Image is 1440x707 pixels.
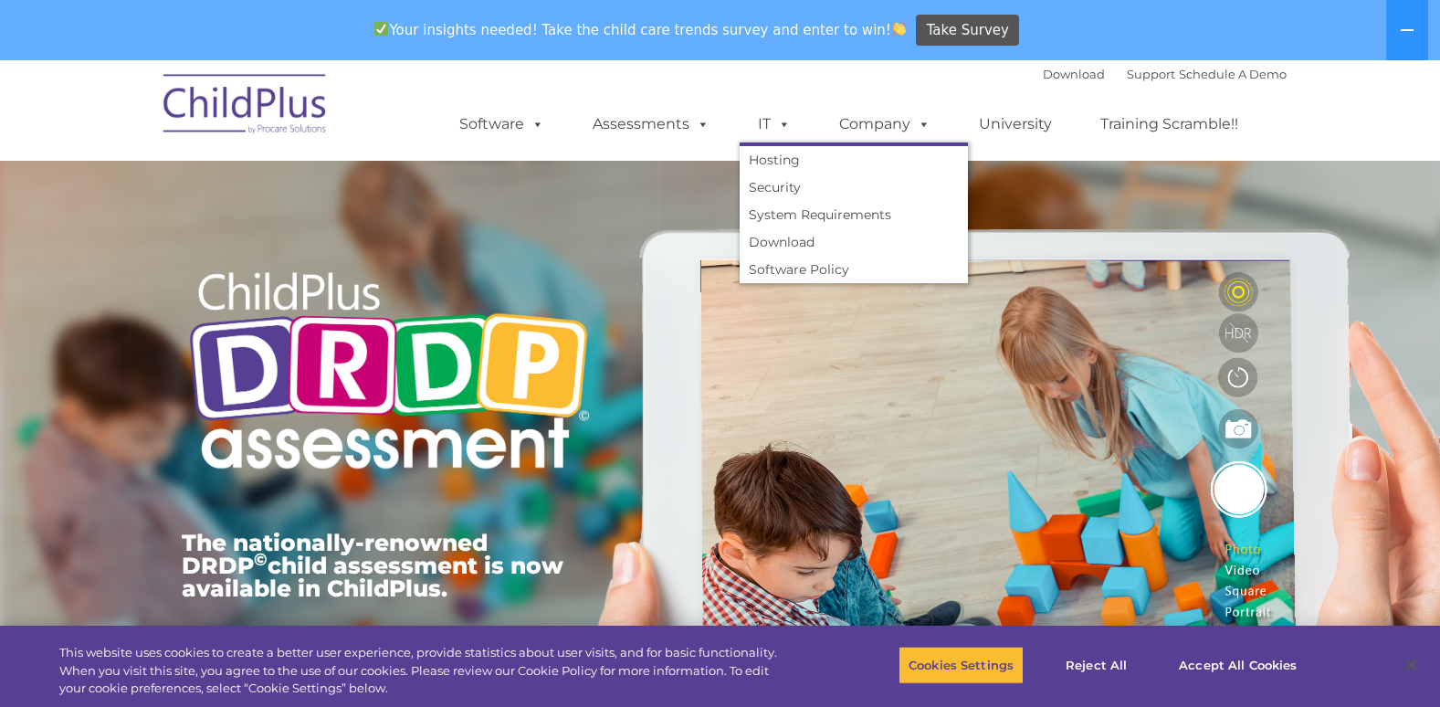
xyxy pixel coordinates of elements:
[740,146,968,174] a: Hosting
[441,106,562,142] a: Software
[916,15,1019,47] a: Take Survey
[1179,67,1287,81] a: Schedule A Demo
[1043,67,1105,81] a: Download
[1127,67,1175,81] a: Support
[154,61,337,153] img: ChildPlus by Procare Solutions
[1082,106,1256,142] a: Training Scramble!!
[740,201,968,228] a: System Requirements
[1039,646,1153,684] button: Reject All
[254,549,268,570] sup: ©
[59,644,792,698] div: This website uses cookies to create a better user experience, provide statistics about user visit...
[182,248,596,500] img: Copyright - DRDP Logo Light
[182,529,563,602] span: The nationally-renowned DRDP child assessment is now available in ChildPlus.
[367,12,914,47] span: Your insights needed! Take the child care trends survey and enter to win!
[927,15,1009,47] span: Take Survey
[1391,645,1431,685] button: Close
[1043,67,1287,81] font: |
[961,106,1070,142] a: University
[374,22,388,36] img: ✅
[740,174,968,201] a: Security
[740,256,968,283] a: Software Policy
[821,106,949,142] a: Company
[899,646,1024,684] button: Cookies Settings
[740,228,968,256] a: Download
[740,106,809,142] a: IT
[574,106,728,142] a: Assessments
[1169,646,1307,684] button: Accept All Cookies
[892,22,906,36] img: 👏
